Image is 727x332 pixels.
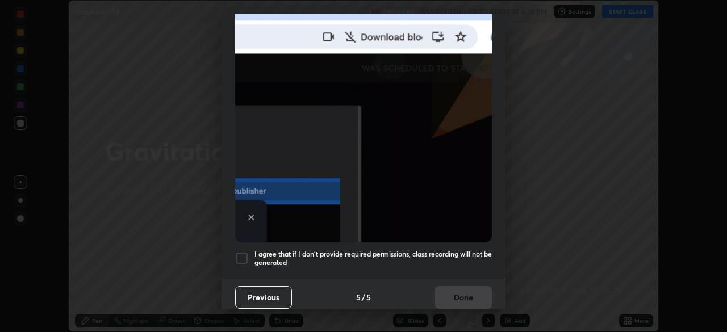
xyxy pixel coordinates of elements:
[362,291,365,303] h4: /
[254,250,492,267] h5: I agree that if I don't provide required permissions, class recording will not be generated
[235,286,292,309] button: Previous
[356,291,361,303] h4: 5
[366,291,371,303] h4: 5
